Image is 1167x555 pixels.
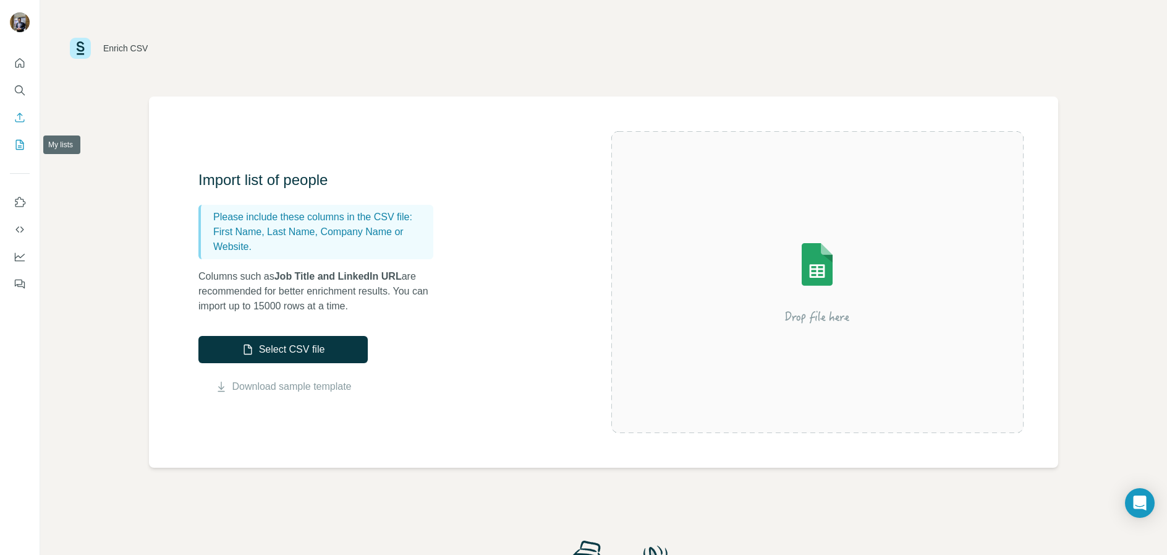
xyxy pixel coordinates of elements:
div: Open Intercom Messenger [1125,488,1155,518]
div: Enrich CSV [103,42,148,54]
button: Select CSV file [198,336,368,363]
button: Enrich CSV [10,106,30,129]
button: Search [10,79,30,101]
p: First Name, Last Name, Company Name or Website. [213,225,428,254]
button: My lists [10,134,30,156]
button: Use Surfe API [10,218,30,241]
span: Job Title and LinkedIn URL [274,271,402,282]
button: Dashboard [10,246,30,268]
p: Please include these columns in the CSV file: [213,210,428,225]
a: Download sample template [232,379,352,394]
button: Feedback [10,273,30,295]
button: Download sample template [198,379,368,394]
h3: Import list of people [198,170,446,190]
button: Use Surfe on LinkedIn [10,191,30,213]
img: Surfe Logo [70,38,91,59]
button: Quick start [10,52,30,74]
p: Columns such as are recommended for better enrichment results. You can import up to 15000 rows at... [198,269,446,314]
img: Avatar [10,12,30,32]
img: Surfe Illustration - Drop file here or select below [706,208,928,356]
